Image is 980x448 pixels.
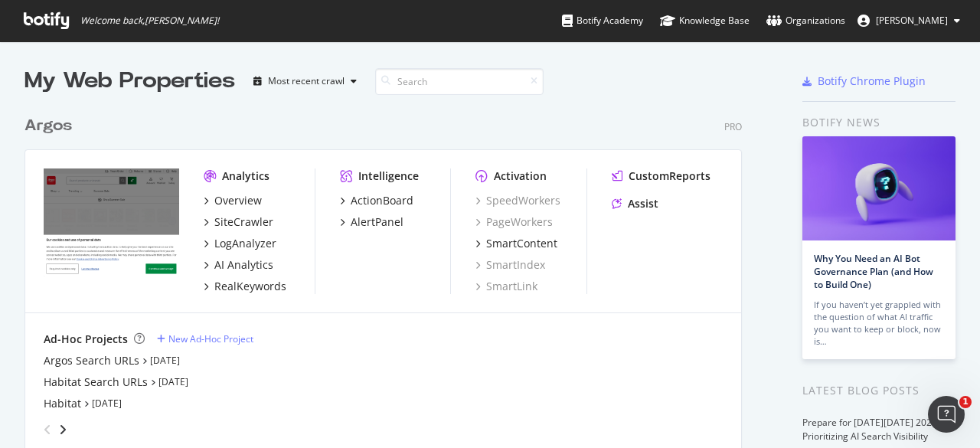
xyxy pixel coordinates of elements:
div: Analytics [222,168,269,184]
a: AI Analytics [204,257,273,273]
div: My Web Properties [24,66,235,96]
div: SmartContent [486,236,557,251]
div: AlertPanel [351,214,403,230]
div: Activation [494,168,547,184]
a: [DATE] [92,397,122,410]
a: [DATE] [150,354,180,367]
div: Organizations [766,13,845,28]
a: SmartLink [475,279,537,294]
div: SiteCrawler [214,214,273,230]
a: Why You Need an AI Bot Governance Plan (and How to Build One) [814,252,933,291]
a: Habitat Search URLs [44,374,148,390]
a: [DATE] [158,375,188,388]
div: angle-left [38,417,57,442]
span: Welcome back, [PERSON_NAME] ! [80,15,219,27]
a: Argos Search URLs [44,353,139,368]
a: SmartIndex [475,257,545,273]
a: PageWorkers [475,214,553,230]
a: Botify Chrome Plugin [802,74,926,89]
a: SiteCrawler [204,214,273,230]
div: Botify Academy [562,13,643,28]
div: CustomReports [629,168,710,184]
div: Botify news [802,114,955,131]
a: Habitat [44,396,81,411]
div: ActionBoard [351,193,413,208]
div: If you haven’t yet grappled with the question of what AI traffic you want to keep or block, now is… [814,299,944,348]
a: SmartContent [475,236,557,251]
a: Assist [612,196,658,211]
a: RealKeywords [204,279,286,294]
div: angle-right [57,422,68,437]
div: Knowledge Base [660,13,750,28]
div: Most recent crawl [268,77,345,86]
a: SpeedWorkers [475,193,560,208]
a: New Ad-Hoc Project [157,332,253,345]
div: Latest Blog Posts [802,382,955,399]
div: Intelligence [358,168,419,184]
div: AI Analytics [214,257,273,273]
span: Abhishek Hatle [876,14,948,27]
span: 1 [959,396,972,408]
iframe: Intercom live chat [928,396,965,433]
a: AlertPanel [340,214,403,230]
div: Overview [214,193,262,208]
a: Overview [204,193,262,208]
a: LogAnalyzer [204,236,276,251]
a: Prepare for [DATE][DATE] 2025 by Prioritizing AI Search Visibility [802,416,949,443]
a: CustomReports [612,168,710,184]
input: Search [375,68,544,95]
div: Botify Chrome Plugin [818,74,926,89]
button: Most recent crawl [247,69,363,93]
div: Argos [24,115,72,137]
button: [PERSON_NAME] [845,8,972,33]
div: Ad-Hoc Projects [44,332,128,347]
img: Why You Need an AI Bot Governance Plan (and How to Build One) [802,136,955,240]
div: Assist [628,196,658,211]
a: ActionBoard [340,193,413,208]
a: Argos [24,115,78,137]
img: www.argos.co.uk [44,168,179,277]
div: RealKeywords [214,279,286,294]
div: LogAnalyzer [214,236,276,251]
div: Pro [724,120,742,133]
div: New Ad-Hoc Project [168,332,253,345]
